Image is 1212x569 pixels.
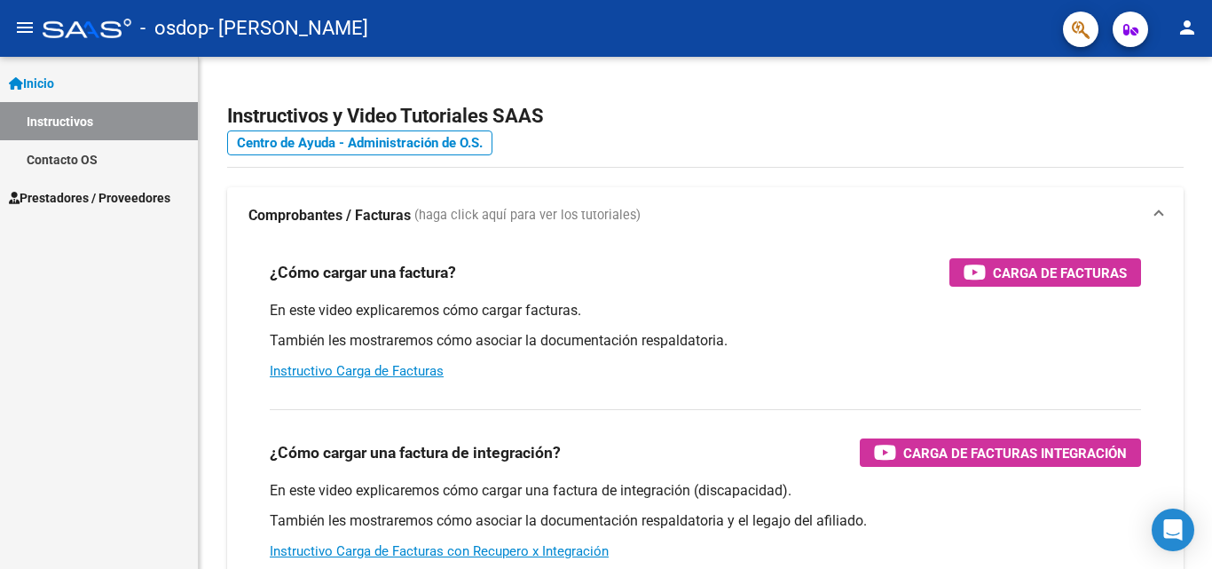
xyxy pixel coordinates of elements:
[270,481,1141,501] p: En este video explicaremos cómo cargar una factura de integración (discapacidad).
[860,439,1141,467] button: Carga de Facturas Integración
[227,99,1184,133] h2: Instructivos y Video Tutoriales SAAS
[270,440,561,465] h3: ¿Cómo cargar una factura de integración?
[209,9,368,48] span: - [PERSON_NAME]
[270,301,1141,320] p: En este video explicaremos cómo cargar facturas.
[270,511,1141,531] p: También les mostraremos cómo asociar la documentación respaldatoria y el legajo del afiliado.
[993,262,1127,284] span: Carga de Facturas
[14,17,35,38] mat-icon: menu
[9,74,54,93] span: Inicio
[270,331,1141,351] p: También les mostraremos cómo asociar la documentación respaldatoria.
[270,363,444,379] a: Instructivo Carga de Facturas
[248,206,411,225] strong: Comprobantes / Facturas
[414,206,641,225] span: (haga click aquí para ver los tutoriales)
[949,258,1141,287] button: Carga de Facturas
[1152,509,1194,551] div: Open Intercom Messenger
[270,260,456,285] h3: ¿Cómo cargar una factura?
[903,442,1127,464] span: Carga de Facturas Integración
[270,543,609,559] a: Instructivo Carga de Facturas con Recupero x Integración
[227,187,1184,244] mat-expansion-panel-header: Comprobantes / Facturas (haga click aquí para ver los tutoriales)
[9,188,170,208] span: Prestadores / Proveedores
[227,130,492,155] a: Centro de Ayuda - Administración de O.S.
[140,9,209,48] span: - osdop
[1177,17,1198,38] mat-icon: person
